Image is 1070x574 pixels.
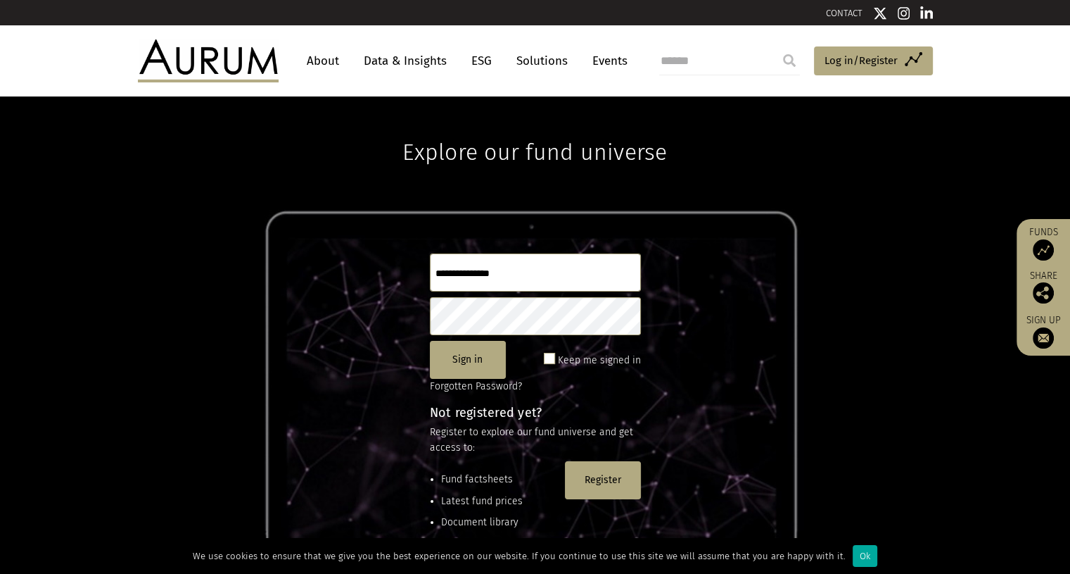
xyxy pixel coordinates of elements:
a: ESG [464,48,499,74]
button: Register [565,461,641,499]
label: Keep me signed in [558,352,641,369]
a: Log in/Register [814,46,933,76]
div: Ok [853,545,877,567]
a: About [300,48,346,74]
img: Share this post [1033,282,1054,304]
img: Instagram icon [898,6,910,20]
h4: Not registered yet? [430,406,641,419]
button: Sign in [430,341,506,379]
a: Data & Insights [357,48,454,74]
a: CONTACT [826,8,862,18]
a: Events [585,48,628,74]
a: Forgotten Password? [430,380,522,392]
li: Latest fund prices [441,494,559,509]
img: Access Funds [1033,239,1054,261]
img: Aurum [138,39,279,82]
li: Document library [441,515,559,530]
input: Submit [775,46,803,75]
img: Twitter icon [873,6,887,20]
img: Sign up to our newsletter [1033,327,1054,349]
img: Linkedin icon [920,6,933,20]
a: Solutions [509,48,575,74]
span: Log in/Register [824,52,898,69]
h1: Explore our fund universe [402,96,667,166]
div: Share [1024,271,1063,304]
a: Sign up [1024,314,1063,349]
a: Funds [1024,226,1063,261]
p: Register to explore our fund universe and get access to: [430,425,641,456]
li: Historic fund performance [441,537,559,552]
li: Fund factsheets [441,472,559,487]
